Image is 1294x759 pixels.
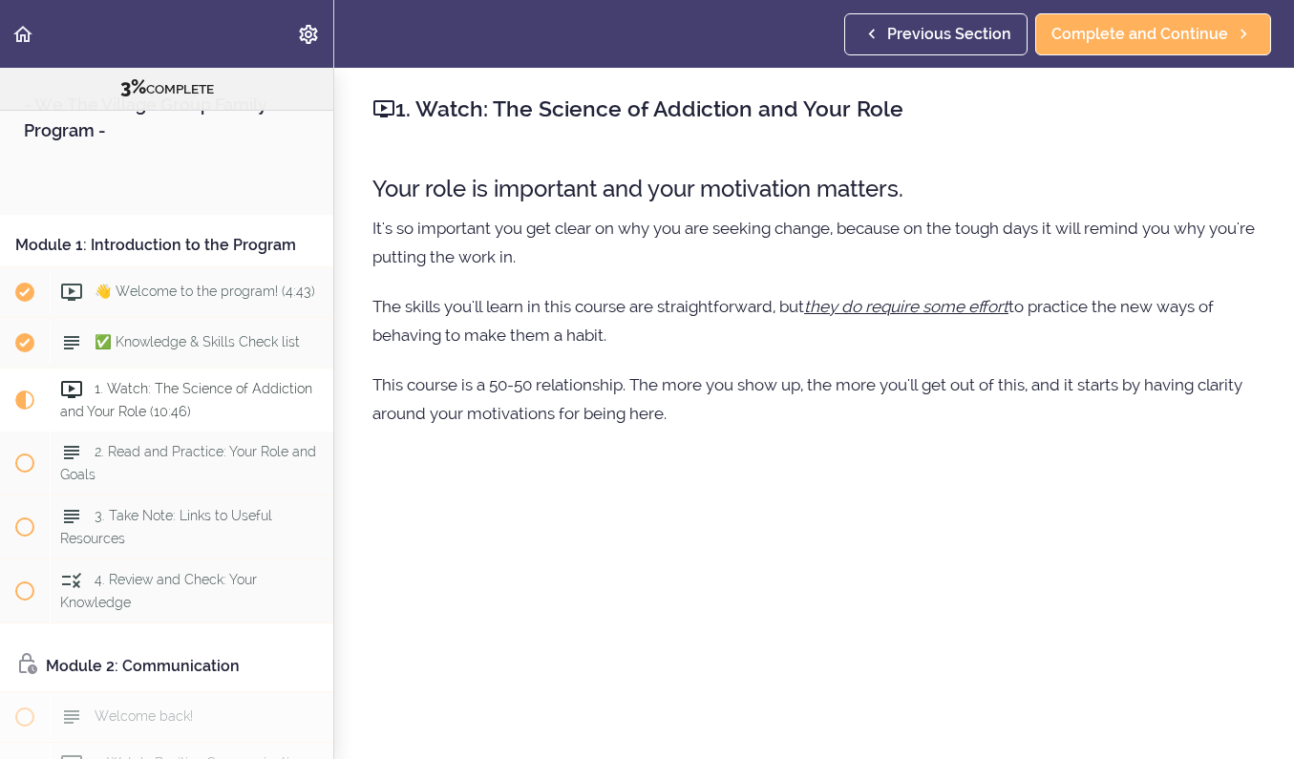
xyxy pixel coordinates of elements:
span: 2. Read and Practice: Your Role and Goals [60,444,316,481]
span: 3% [120,75,146,98]
svg: Back to course curriculum [11,23,34,46]
span: Welcome back! [95,708,193,724]
u: they do require some effort [804,297,1008,316]
span: 4. Review and Check: Your Knowledge [60,572,257,609]
span: Complete and Continue [1051,23,1228,46]
span: 1. Watch: The Science of Addiction and Your Role (10:46) [60,381,312,418]
a: Previous Section [844,13,1028,55]
p: It's so important you get clear on why you are seeking change, because on the tough days it will ... [372,214,1256,271]
span: ✅ Knowledge & Skills Check list [95,334,300,349]
svg: Settings Menu [297,23,320,46]
h3: Your role is important and your motivation matters. [372,173,1256,204]
p: This course is a 50-50 relationship. The more you show up, the more you'll get out of this, and i... [372,370,1256,428]
span: 3. Take Note: Links to Useful Resources [60,508,272,545]
h2: 1. Watch: The Science of Addiction and Your Role [372,93,1256,125]
span: 👋 Welcome to the program! (4:43) [95,284,315,299]
div: COMPLETE [24,75,309,100]
span: Previous Section [887,23,1011,46]
a: Complete and Continue [1035,13,1271,55]
p: The skills you'll learn in this course are straightforward, but to practice the new ways of behav... [372,292,1256,349]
